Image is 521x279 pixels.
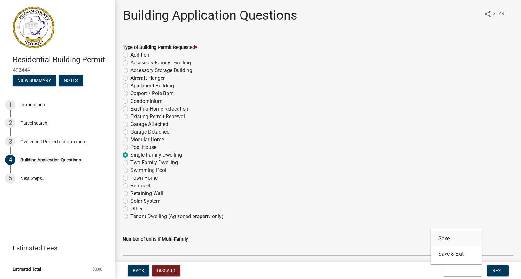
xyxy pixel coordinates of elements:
wm-modal-confirm: Notes [59,78,83,83]
label: Garage Detached [130,128,170,136]
i: share [484,10,492,18]
label: Carport / Pole Barn [130,90,174,97]
wm-modal-confirm: Summary [13,78,56,83]
label: Condominium [130,97,162,105]
h1: Building Application Questions [123,8,297,23]
span: Save & Exit [448,268,473,273]
div: Building Application Questions [20,158,81,162]
label: Solar System [130,197,161,205]
button: Notes [59,75,83,86]
label: Accessory Family Dwelling [130,59,191,67]
div: 1 [5,100,15,110]
span: Back [133,268,144,273]
label: Other [130,205,143,213]
label: Existing Permit Renewal [130,113,185,120]
label: Aircraft Hanger [130,74,165,82]
span: Next [492,268,503,273]
label: Accessory Storage Building [130,67,192,74]
label: Pool House [130,144,156,151]
button: Save & Exit [431,246,482,262]
span: 492444 [13,67,102,73]
span: Share [493,10,507,18]
button: shareShare [479,8,512,20]
label: Tenant Dwelling (Ag zoned property only) [130,213,224,220]
div: Owner and Property Information [20,139,85,144]
button: Save & Exit [443,265,482,276]
label: Swimming Pool [130,167,166,174]
div: 4 [5,155,15,165]
button: Back [128,265,149,276]
label: Retaining Wall [130,190,163,197]
button: Next [487,265,509,276]
div: Parcel search [20,121,47,125]
label: Single Family Dwelling [130,151,182,159]
label: Two Family Dwelling [130,159,178,167]
div: 2 [5,118,15,128]
button: Discard [152,265,180,276]
img: Putnam County, Georgia [13,7,54,48]
label: Addition [130,51,149,59]
div: 5 [5,173,15,184]
div: Save & Exit [431,228,482,264]
label: Number of units if Multi-Family [123,237,188,242]
label: Remodel [130,182,150,190]
h4: Residential Building Permit [13,55,110,64]
span: Estimated Total [13,267,41,271]
a: Estimated Fees [5,242,105,254]
label: Garage Attached [130,120,168,128]
div: 3 [5,136,15,147]
label: Town Home [130,174,158,182]
label: Type of Building Permit Requested [123,45,197,50]
label: Apartment Building [130,82,174,90]
label: Modular Home [130,136,164,144]
button: View Summary [13,75,56,86]
span: $0.00 [92,267,102,271]
label: Existing Home Relocation [130,105,188,113]
button: Save [431,231,482,246]
div: Introduction [20,103,45,107]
